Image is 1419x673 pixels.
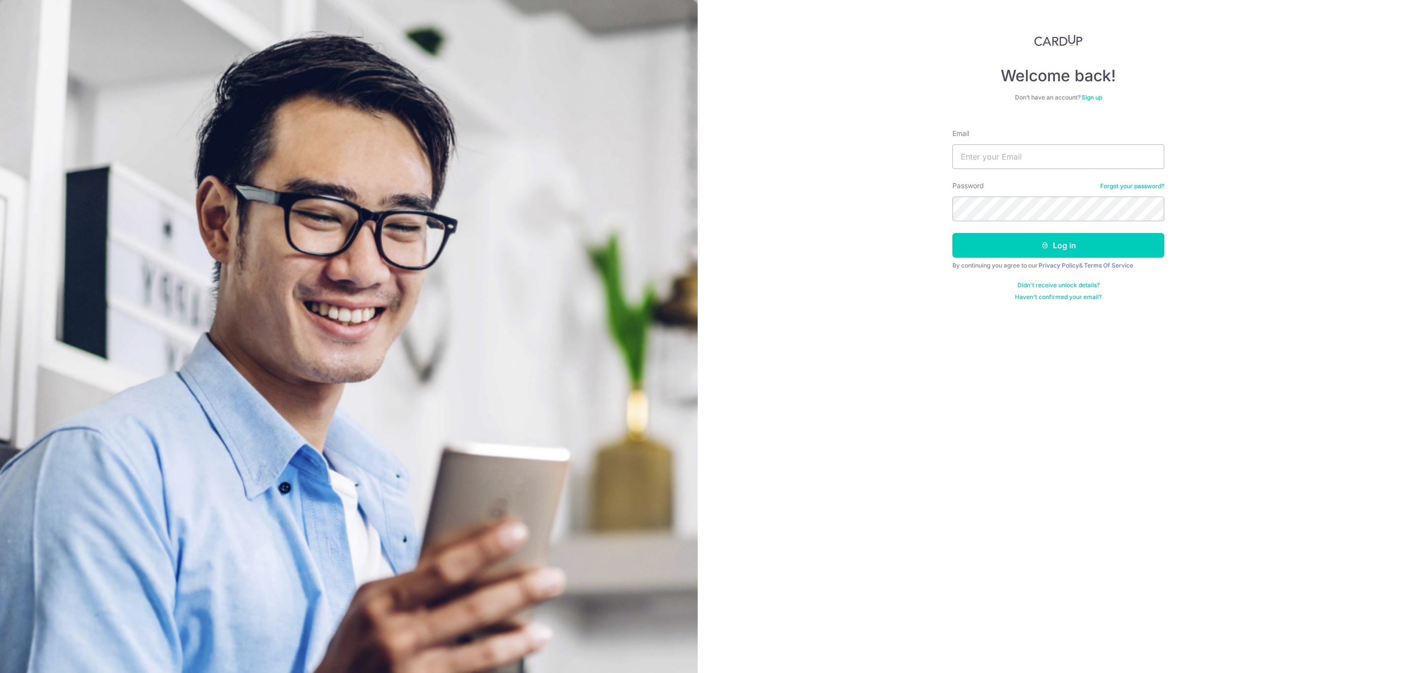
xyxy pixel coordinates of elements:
[952,181,984,191] label: Password
[1039,262,1079,269] a: Privacy Policy
[952,66,1164,86] h4: Welcome back!
[1081,94,1102,101] a: Sign up
[1084,262,1133,269] a: Terms Of Service
[1100,182,1164,190] a: Forgot your password?
[1015,293,1102,301] a: Haven't confirmed your email?
[1034,34,1082,46] img: CardUp Logo
[952,233,1164,258] button: Log in
[952,262,1164,269] div: By continuing you agree to our &
[1017,281,1100,289] a: Didn't receive unlock details?
[952,129,969,138] label: Email
[952,94,1164,101] div: Don’t have an account?
[952,144,1164,169] input: Enter your Email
